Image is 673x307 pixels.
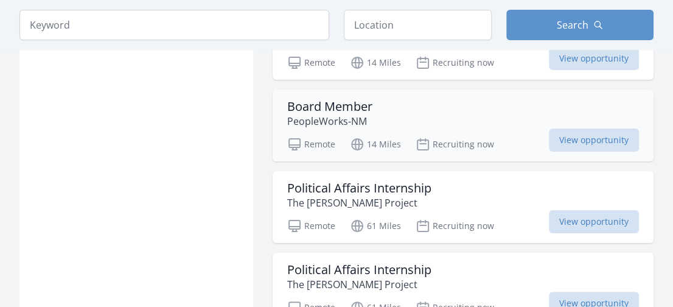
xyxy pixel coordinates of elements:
[557,18,588,32] span: Search
[416,137,494,152] p: Recruiting now
[350,55,401,70] p: 14 Miles
[287,114,372,129] p: PeopleWorks-NM
[350,137,401,152] p: 14 Miles
[19,10,329,40] input: Keyword
[287,99,372,114] h3: Board Member
[416,55,494,70] p: Recruiting now
[549,129,639,152] span: View opportunity
[287,137,335,152] p: Remote
[287,263,431,277] h3: Political Affairs Internship
[416,219,494,233] p: Recruiting now
[287,55,335,70] p: Remote
[344,10,492,40] input: Location
[287,181,431,196] h3: Political Affairs Internship
[273,90,654,161] a: Board Member PeopleWorks-NM Remote 14 Miles Recruiting now View opportunity
[549,47,639,70] span: View opportunity
[287,277,431,292] p: The [PERSON_NAME] Project
[273,171,654,243] a: Political Affairs Internship The [PERSON_NAME] Project Remote 61 Miles Recruiting now View opport...
[287,196,431,210] p: The [PERSON_NAME] Project
[350,219,401,233] p: 61 Miles
[506,10,654,40] button: Search
[549,210,639,233] span: View opportunity
[287,219,335,233] p: Remote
